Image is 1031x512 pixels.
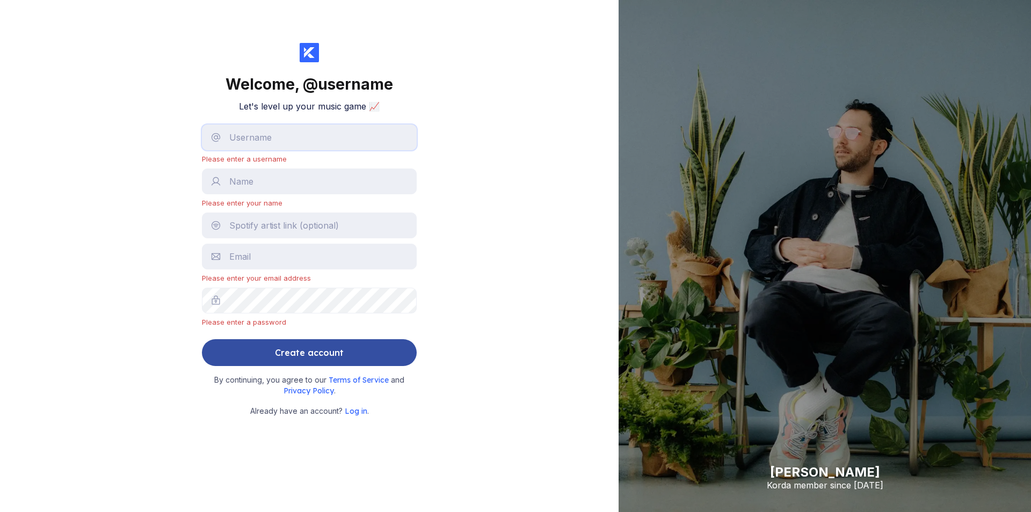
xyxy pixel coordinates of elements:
[345,406,367,415] a: Log in
[767,464,883,480] div: [PERSON_NAME]
[202,213,417,238] input: Spotify artist link (optional)
[250,405,369,417] small: Already have an account? .
[318,75,393,93] span: username
[284,386,334,396] span: Privacy Policy
[202,244,417,269] input: Email
[202,155,417,163] div: Please enter a username
[239,101,380,112] h2: Let's level up your music game 📈
[202,339,417,366] button: Create account
[207,375,411,397] small: By continuing, you agree to our and .
[226,75,393,93] div: Welcome,
[329,375,391,384] a: Terms of Service
[202,199,417,207] div: Please enter your name
[202,125,417,150] input: Username
[202,318,417,326] div: Please enter a password
[202,274,417,282] div: Please enter your email address
[202,169,417,194] input: Name
[303,75,318,93] span: @
[275,342,344,363] div: Create account
[767,480,883,491] div: Korda member since [DATE]
[284,386,334,395] a: Privacy Policy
